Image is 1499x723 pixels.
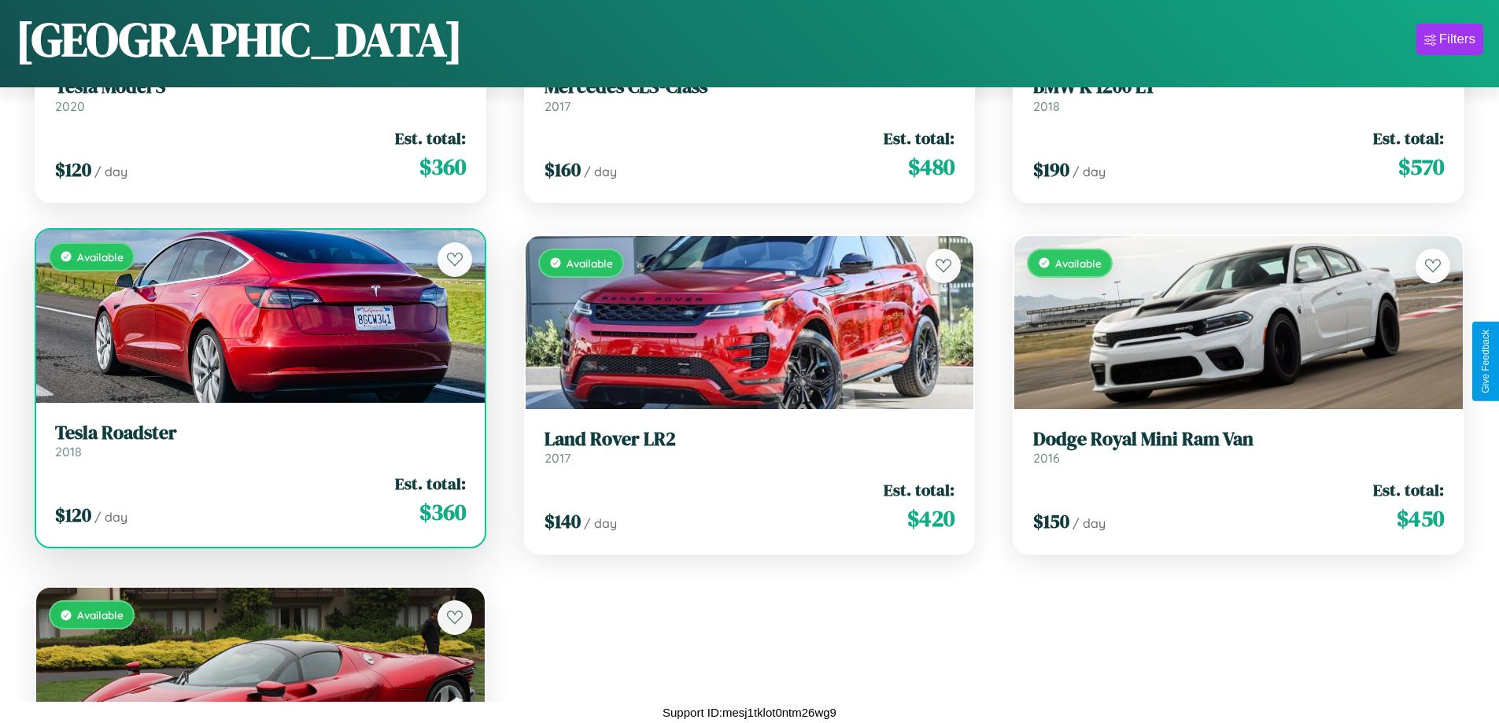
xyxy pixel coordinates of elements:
[584,164,617,179] span: / day
[545,76,955,114] a: Mercedes CLS-Class2017
[77,608,124,622] span: Available
[545,450,570,466] span: 2017
[907,503,954,534] span: $ 420
[1373,127,1444,149] span: Est. total:
[1033,450,1060,466] span: 2016
[1033,76,1444,114] a: BMW K 1200 LT2018
[77,250,124,264] span: Available
[1073,515,1106,531] span: / day
[884,127,954,149] span: Est. total:
[1398,151,1444,183] span: $ 570
[545,76,955,98] h3: Mercedes CLS-Class
[55,422,466,444] h3: Tesla Roadster
[55,502,91,528] span: $ 120
[55,76,466,114] a: Tesla Model S2020
[1033,157,1069,183] span: $ 190
[55,444,82,459] span: 2018
[94,164,127,179] span: / day
[395,127,466,149] span: Est. total:
[419,151,466,183] span: $ 360
[55,98,85,114] span: 2020
[395,472,466,495] span: Est. total:
[55,422,466,460] a: Tesla Roadster2018
[545,428,955,451] h3: Land Rover LR2
[663,702,836,723] p: Support ID: mesj1tklot0ntm26wg9
[584,515,617,531] span: / day
[1073,164,1106,179] span: / day
[545,508,581,534] span: $ 140
[1033,98,1060,114] span: 2018
[545,98,570,114] span: 2017
[545,157,581,183] span: $ 160
[1397,503,1444,534] span: $ 450
[1033,508,1069,534] span: $ 150
[1033,428,1444,467] a: Dodge Royal Mini Ram Van2016
[1373,478,1444,501] span: Est. total:
[1480,330,1491,393] div: Give Feedback
[55,157,91,183] span: $ 120
[419,496,466,528] span: $ 360
[16,7,463,72] h1: [GEOGRAPHIC_DATA]
[1055,256,1102,270] span: Available
[567,256,613,270] span: Available
[908,151,954,183] span: $ 480
[94,509,127,525] span: / day
[1033,428,1444,451] h3: Dodge Royal Mini Ram Van
[545,428,955,467] a: Land Rover LR22017
[55,76,466,98] h3: Tesla Model S
[1439,31,1475,47] div: Filters
[1416,24,1483,55] button: Filters
[884,478,954,501] span: Est. total:
[1033,76,1444,98] h3: BMW K 1200 LT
